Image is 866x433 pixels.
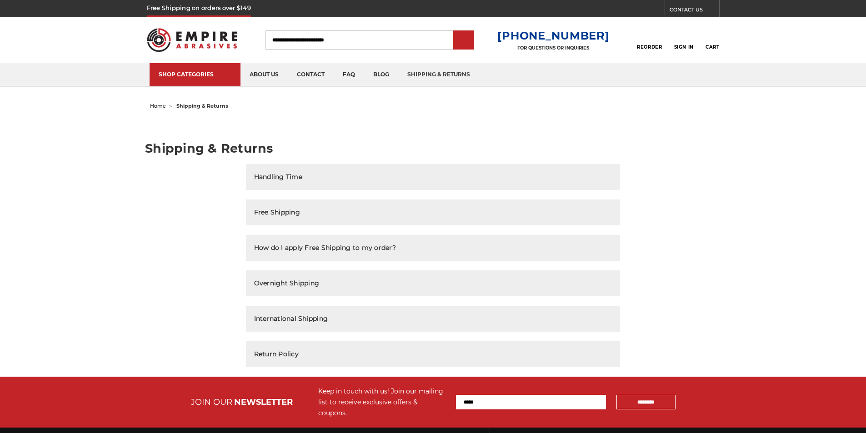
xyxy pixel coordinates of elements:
[240,63,288,86] a: about us
[318,386,447,418] div: Keep in touch with us! Join our mailing list to receive exclusive offers & coupons.
[246,235,621,261] button: How do I apply Free Shipping to my order?
[191,397,232,407] span: JOIN OUR
[674,44,694,50] span: Sign In
[637,44,662,50] span: Reorder
[254,279,320,288] h2: Overnight Shipping
[455,31,473,50] input: Submit
[706,30,719,50] a: Cart
[254,172,302,182] h2: Handling Time
[398,63,479,86] a: shipping & returns
[246,199,621,225] button: Free Shipping
[637,30,662,50] a: Reorder
[497,45,609,51] p: FOR QUESTIONS OR INQUIRIES
[254,208,300,217] h2: Free Shipping
[246,306,621,332] button: International Shipping
[254,314,328,324] h2: International Shipping
[254,243,396,253] h2: How do I apply Free Shipping to my order?
[706,44,719,50] span: Cart
[364,63,398,86] a: blog
[497,29,609,42] a: [PHONE_NUMBER]
[234,397,293,407] span: NEWSLETTER
[150,103,166,109] a: home
[254,349,299,359] h2: Return Policy
[246,164,621,190] button: Handling Time
[147,22,238,58] img: Empire Abrasives
[334,63,364,86] a: faq
[246,341,621,367] button: Return Policy
[159,71,231,78] div: SHOP CATEGORIES
[176,103,228,109] span: shipping & returns
[670,5,719,17] a: CONTACT US
[150,63,240,86] a: SHOP CATEGORIES
[246,270,621,296] button: Overnight Shipping
[145,142,721,154] h1: Shipping & Returns
[288,63,334,86] a: contact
